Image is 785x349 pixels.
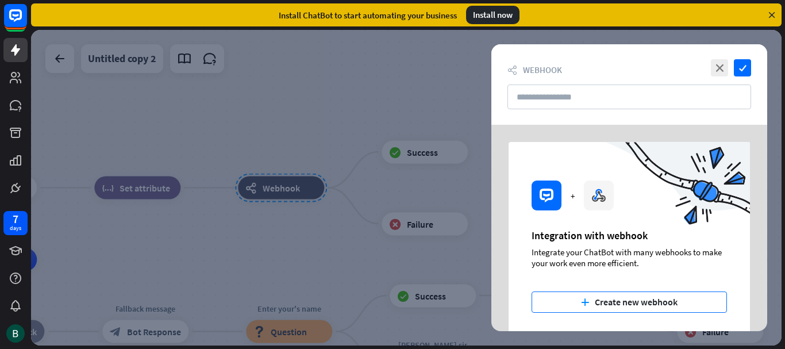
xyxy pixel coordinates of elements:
[10,224,21,232] div: days
[532,292,727,313] button: plusCreate new webhook
[734,59,751,76] i: check
[466,6,520,24] div: Install now
[507,65,517,75] i: webhooks
[3,211,28,235] a: 7 days
[532,247,727,269] div: Integrate your ChatBot with many webhooks to make your work even more efficient.
[279,10,457,21] div: Install ChatBot to start automating your business
[13,214,18,224] div: 7
[711,59,728,76] i: close
[581,298,589,306] i: plus
[523,64,562,75] span: Webhook
[9,5,44,39] button: Open LiveChat chat widget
